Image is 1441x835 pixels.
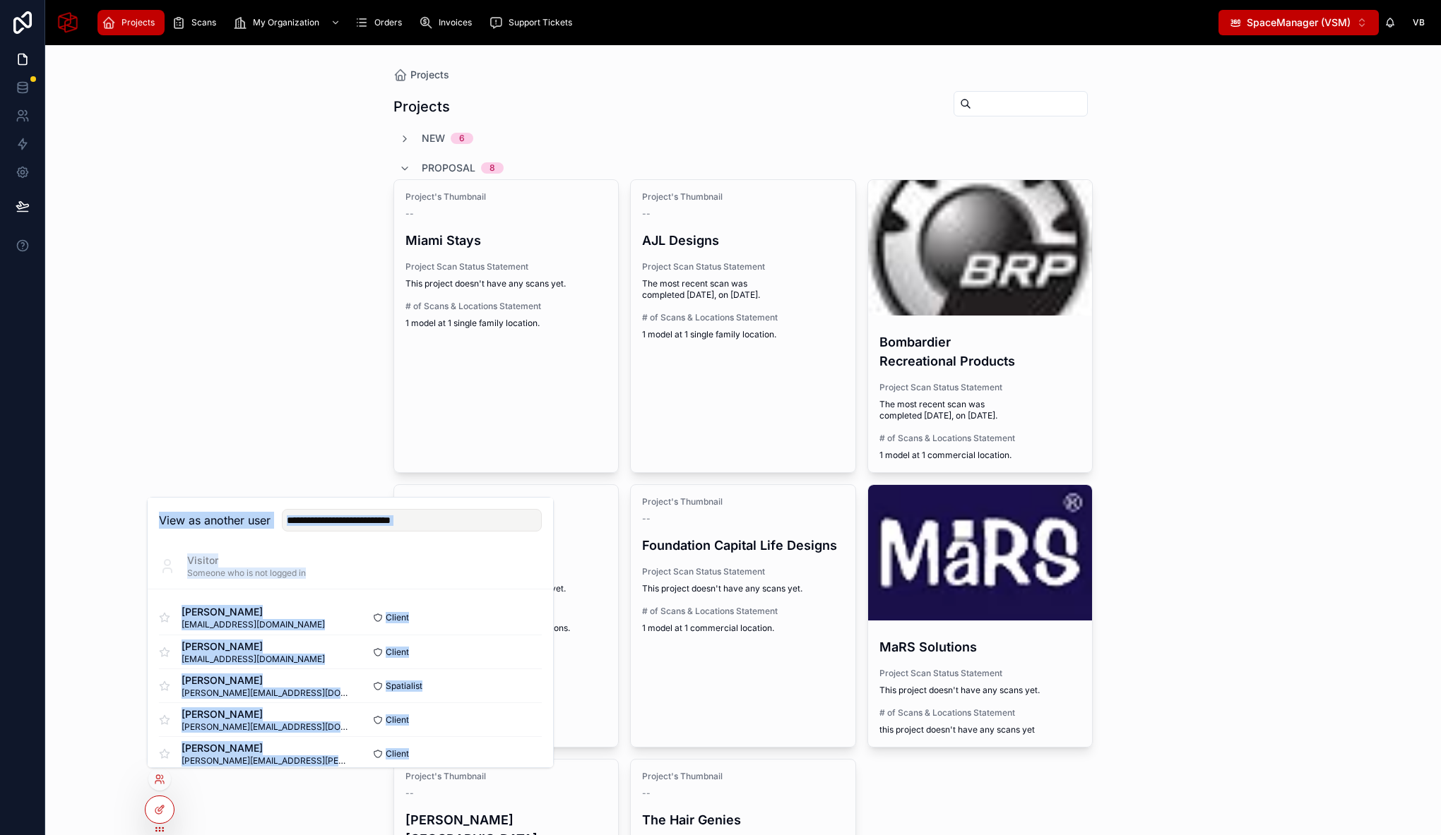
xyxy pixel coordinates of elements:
span: VB [1413,17,1425,28]
h4: The Hair Genies [642,810,844,829]
a: MaRS SolutionsProject Scan Status StatementThis project doesn't have any scans yet.# of Scans & L... [867,484,1093,747]
a: Project's Thumbnail--Paraiso DesignsProject Scan Status StatementThis project doesn't have any sc... [393,484,619,747]
span: Project's Thumbnail [405,771,607,782]
a: Scans [167,10,226,35]
span: This project doesn't have any scans yet. [879,685,1081,696]
span: this project doesn't have any scans yet [879,724,1081,735]
h4: Foundation Capital Life Designs [642,536,844,555]
span: -- [405,208,414,220]
div: MaRS-BIM-Solutions-Logo.webp [868,485,1093,620]
span: Invoices [439,17,472,28]
span: My Organization [253,17,319,28]
span: Client [386,714,409,726]
h2: View as another user [159,512,271,529]
span: -- [642,208,651,220]
div: scrollable content [90,7,1218,38]
span: Support Tickets [509,17,572,28]
button: Select Button [1218,10,1379,35]
a: Project's Thumbnail--Miami StaysProject Scan Status StatementThis project doesn't have any scans ... [393,179,619,473]
a: Projects [393,68,449,82]
span: Project Scan Status Statement [642,261,844,272]
span: [PERSON_NAME] [182,605,325,619]
span: # of Scans & Locations Statement [642,606,844,617]
span: The most recent scan was completed [DATE], on [DATE]. [879,399,1081,421]
span: This project doesn't have any scans yet. [642,583,844,594]
span: Client [386,612,409,623]
span: Project's Thumbnail [642,496,844,507]
span: # of Scans & Locations Statement [642,312,844,323]
img: App logo [57,11,79,34]
h4: AJL Designs [642,231,844,250]
div: 8 [490,162,495,174]
span: [PERSON_NAME][EMAIL_ADDRESS][PERSON_NAME][DOMAIN_NAME] [182,755,350,767]
span: Scans [191,17,216,28]
span: [PERSON_NAME] [182,639,325,654]
span: Project Scan Status Statement [879,668,1081,679]
span: [PERSON_NAME] [182,673,350,687]
span: [PERSON_NAME][EMAIL_ADDRESS][DOMAIN_NAME] [182,687,350,699]
span: # of Scans & Locations Statement [879,707,1081,719]
span: Projects [410,68,449,82]
span: Someone who is not logged in [187,567,306,579]
span: 1 model at 1 commercial location. [879,450,1081,461]
div: 6 [459,133,465,144]
span: Project's Thumbnail [405,191,607,203]
span: Project's Thumbnail [642,771,844,782]
a: Orders [350,10,412,35]
span: [PERSON_NAME] [182,741,350,755]
span: Proposal [422,161,475,175]
span: Project's Thumbnail [405,496,607,507]
a: Support Tickets [485,10,582,35]
span: [EMAIL_ADDRESS][DOMAIN_NAME] [182,619,325,630]
span: -- [642,513,651,524]
div: Bombardier-Recreational-Products.jpeg [868,180,1093,316]
span: New [422,131,445,145]
a: Invoices [415,10,482,35]
span: [PERSON_NAME] [182,707,350,721]
h1: Projects [393,97,450,116]
span: Spatialist [386,680,422,692]
a: Project's Thumbnail--Foundation Capital Life DesignsProject Scan Status StatementThis project doe... [630,484,856,747]
h4: MaRS Solutions [879,637,1081,656]
h4: Miami Stays [405,231,607,250]
span: [PERSON_NAME][EMAIL_ADDRESS][DOMAIN_NAME] [182,721,350,733]
span: 1 model at 1 commercial location. [642,623,844,634]
span: Project Scan Status Statement [405,261,607,272]
span: The most recent scan was completed [DATE], on [DATE]. [642,278,844,301]
span: This project doesn't have any scans yet. [405,278,607,289]
span: # of Scans & Locations Statement [879,433,1081,444]
span: 1 model at 1 single family location. [405,318,607,329]
a: Projects [97,10,165,35]
span: # of Scans & Locations Statement [405,301,607,312]
span: SpaceManager (VSM) [1247,16,1351,30]
span: Orders [374,17,402,28]
span: Client [386,647,409,658]
span: 1 model at 1 single family location. [642,329,844,340]
a: My Organization [229,10,348,35]
span: Visitor [187,553,306,567]
span: Client [386,748,409,759]
span: Projects [121,17,155,28]
a: Bombardier Recreational ProductsProject Scan Status StatementThe most recent scan was completed [... [867,179,1093,473]
span: Project Scan Status Statement [642,566,844,577]
a: Project's Thumbnail--AJL DesignsProject Scan Status StatementThe most recent scan was completed [... [630,179,856,473]
span: [EMAIL_ADDRESS][DOMAIN_NAME] [182,654,325,665]
span: Project's Thumbnail [642,191,844,203]
span: -- [642,788,651,799]
span: Project Scan Status Statement [879,382,1081,393]
h4: Bombardier Recreational Products [879,332,1081,371]
span: -- [405,788,414,799]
